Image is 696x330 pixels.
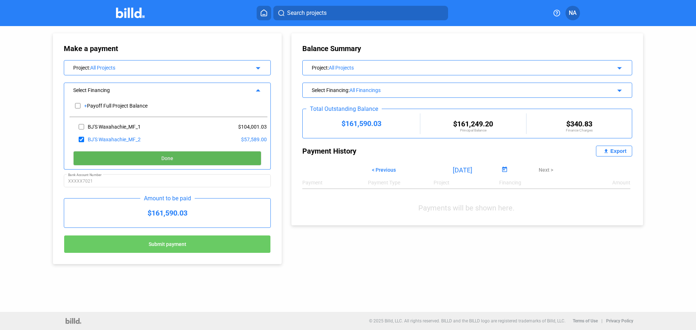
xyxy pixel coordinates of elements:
[539,167,553,173] span: Next >
[302,146,467,156] div: Payment History
[349,87,592,93] div: All Financings
[312,63,592,71] div: Project
[73,63,243,71] div: Project
[287,9,327,17] span: Search projects
[596,146,632,156] button: Export
[302,180,368,185] div: Payment
[90,65,243,71] div: All Projects
[312,86,592,93] div: Select Financing
[610,148,626,154] div: Export
[88,137,141,142] div: BJ'S Waxahachie_MF_2
[434,180,499,185] div: Project
[116,8,145,18] img: Billd Company Logo
[499,180,565,185] div: Financing
[420,128,526,132] div: Principal Balance
[73,86,243,93] div: Select Financing
[306,105,382,112] div: Total Outstanding Balance
[569,9,577,17] span: NA
[601,318,602,323] p: |
[253,85,261,94] mat-icon: arrow_drop_up
[612,180,630,185] div: Amount
[614,85,623,94] mat-icon: arrow_drop_down
[302,204,630,212] div: Payments will be shown here.
[606,318,633,323] b: Privacy Policy
[500,165,509,175] button: Open calendar
[87,103,148,109] div: Payoff Full Project Balance
[89,65,90,71] span: :
[527,128,632,132] div: Finance Charges
[369,318,565,323] p: © 2025 Billd, LLC. All rights reserved. BILLD and the BILLD logo are registered trademarks of Bil...
[329,65,592,71] div: All Projects
[533,164,559,176] button: Next >
[161,156,173,162] span: Done
[527,120,632,128] div: $340.83
[565,6,580,20] button: NA
[84,103,87,109] div: +
[66,318,81,324] img: logo
[302,44,632,53] div: Balance Summary
[64,235,271,253] button: Submit payment
[253,63,261,71] mat-icon: arrow_drop_down
[366,164,401,176] button: < Previous
[88,124,141,130] div: BJ'S Waxahachie_MF_1
[64,44,188,53] div: Make a payment
[149,242,186,247] span: Submit payment
[602,147,610,155] mat-icon: file_upload
[328,65,329,71] span: :
[303,119,420,128] div: $161,590.03
[372,167,396,173] span: < Previous
[368,180,434,185] div: Payment Type
[198,133,267,146] div: $57,589.00
[73,151,261,166] button: Done
[140,195,195,202] div: Amount to be paid
[273,6,448,20] button: Search projects
[198,120,267,133] div: $104,001.03
[64,199,270,227] div: $161,590.03
[348,87,349,93] span: :
[573,318,598,323] b: Terms of Use
[420,120,526,128] div: $161,249.20
[614,63,623,71] mat-icon: arrow_drop_down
